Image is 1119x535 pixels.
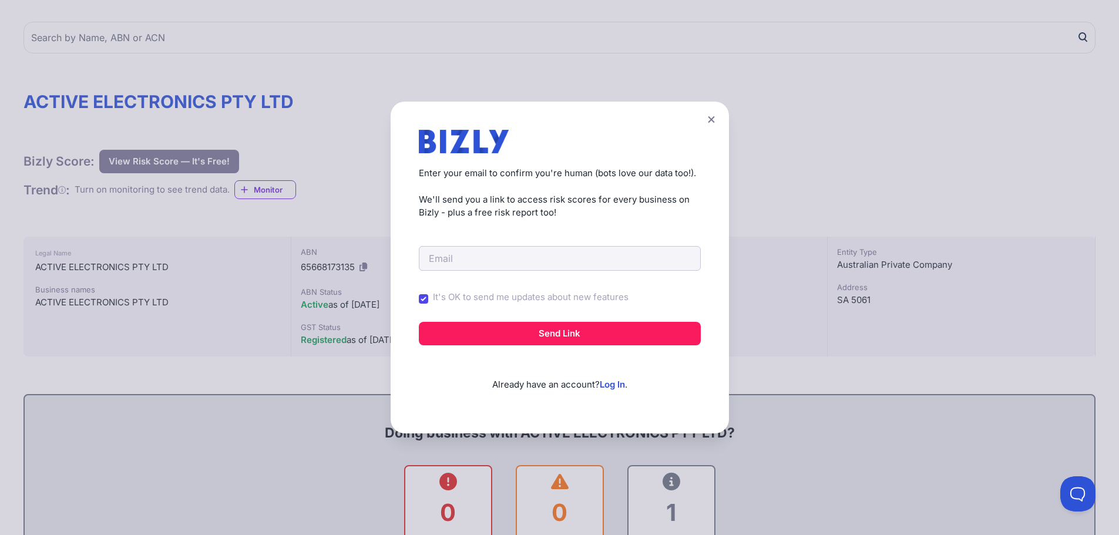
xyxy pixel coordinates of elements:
[419,322,701,345] button: Send Link
[433,291,629,304] label: It's OK to send me updates about new features
[419,167,701,180] p: Enter your email to confirm you're human (bots love our data too!).
[419,246,701,271] input: Email
[419,359,701,392] p: Already have an account? .
[419,130,509,153] img: bizly_logo.svg
[1060,476,1096,512] iframe: Toggle Customer Support
[600,379,625,390] a: Log In
[419,193,701,220] p: We'll send you a link to access risk scores for every business on Bizly - plus a free risk report...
